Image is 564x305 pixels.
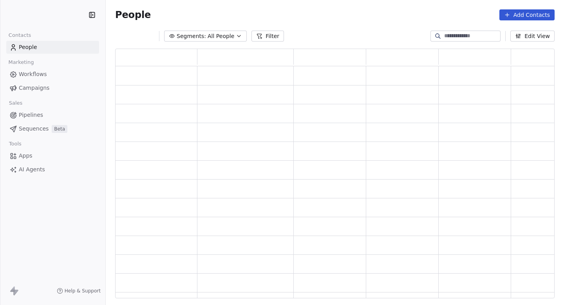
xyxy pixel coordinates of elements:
[65,288,101,294] span: Help & Support
[6,122,99,135] a: SequencesBeta
[6,41,99,54] a: People
[251,31,284,42] button: Filter
[6,109,99,122] a: Pipelines
[19,84,49,92] span: Campaigns
[5,138,25,150] span: Tools
[19,70,47,78] span: Workflows
[499,9,555,20] button: Add Contacts
[52,125,67,133] span: Beta
[6,149,99,162] a: Apps
[19,43,37,51] span: People
[177,32,206,40] span: Segments:
[19,111,43,119] span: Pipelines
[5,29,34,41] span: Contacts
[5,56,37,68] span: Marketing
[19,125,49,133] span: Sequences
[6,82,99,94] a: Campaigns
[6,68,99,81] a: Workflows
[208,32,234,40] span: All People
[115,9,151,21] span: People
[19,152,33,160] span: Apps
[510,31,555,42] button: Edit View
[57,288,101,294] a: Help & Support
[19,165,45,174] span: AI Agents
[5,97,26,109] span: Sales
[6,163,99,176] a: AI Agents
